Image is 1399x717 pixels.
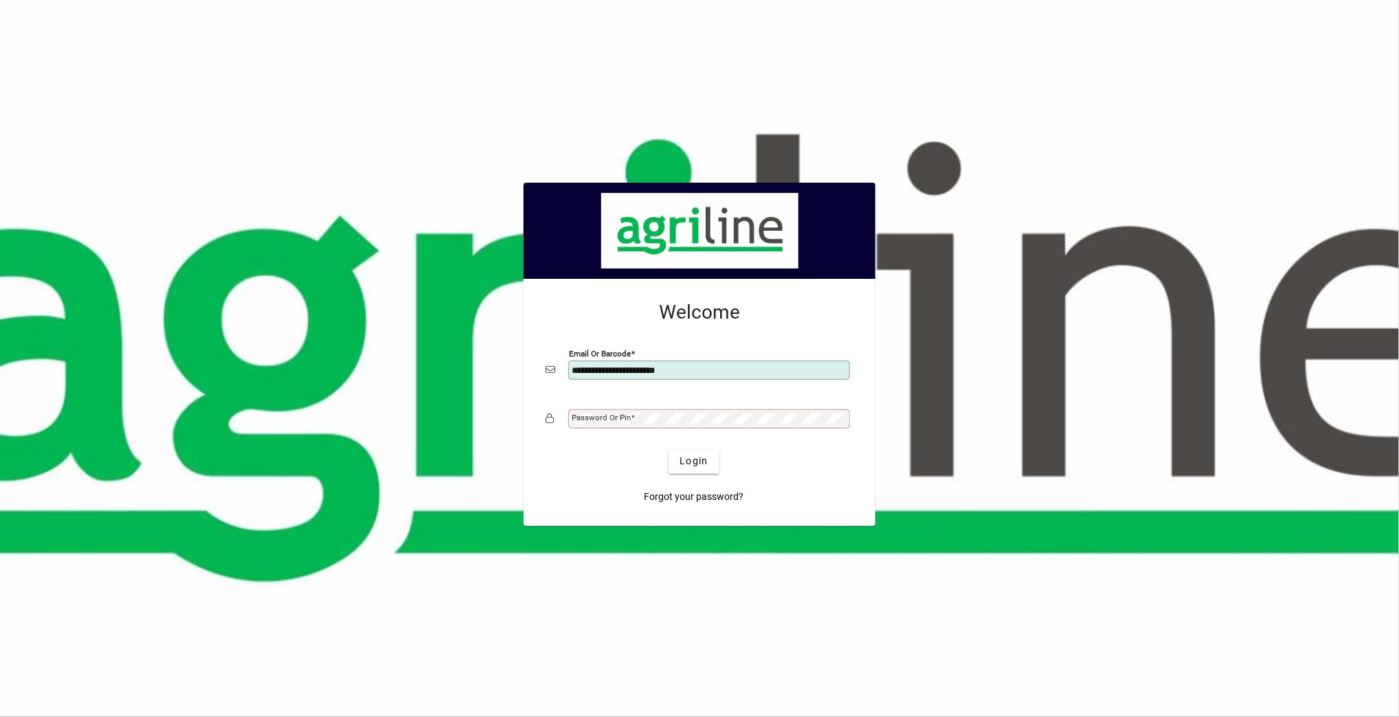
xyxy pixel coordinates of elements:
[639,485,750,510] a: Forgot your password?
[645,490,744,504] span: Forgot your password?
[569,348,631,358] mat-label: Email or Barcode
[680,454,708,468] span: Login
[546,301,853,324] h2: Welcome
[572,413,631,422] mat-label: Password or Pin
[669,449,719,474] button: Login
